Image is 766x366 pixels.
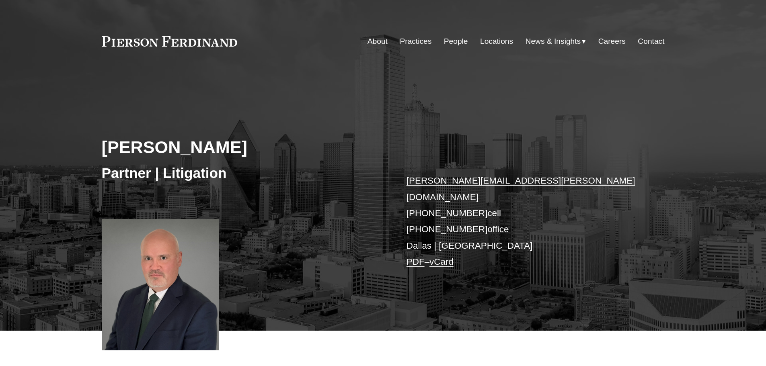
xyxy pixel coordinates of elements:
[407,224,488,234] a: [PHONE_NUMBER]
[407,176,635,202] a: [PERSON_NAME][EMAIL_ADDRESS][PERSON_NAME][DOMAIN_NAME]
[407,257,425,267] a: PDF
[102,137,383,157] h2: [PERSON_NAME]
[429,257,454,267] a: vCard
[368,34,388,49] a: About
[102,164,383,182] h3: Partner | Litigation
[400,34,431,49] a: Practices
[526,35,581,49] span: News & Insights
[526,34,586,49] a: folder dropdown
[638,34,664,49] a: Contact
[480,34,513,49] a: Locations
[407,173,641,270] p: cell office Dallas | [GEOGRAPHIC_DATA] –
[407,208,488,218] a: [PHONE_NUMBER]
[444,34,468,49] a: People
[598,34,626,49] a: Careers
